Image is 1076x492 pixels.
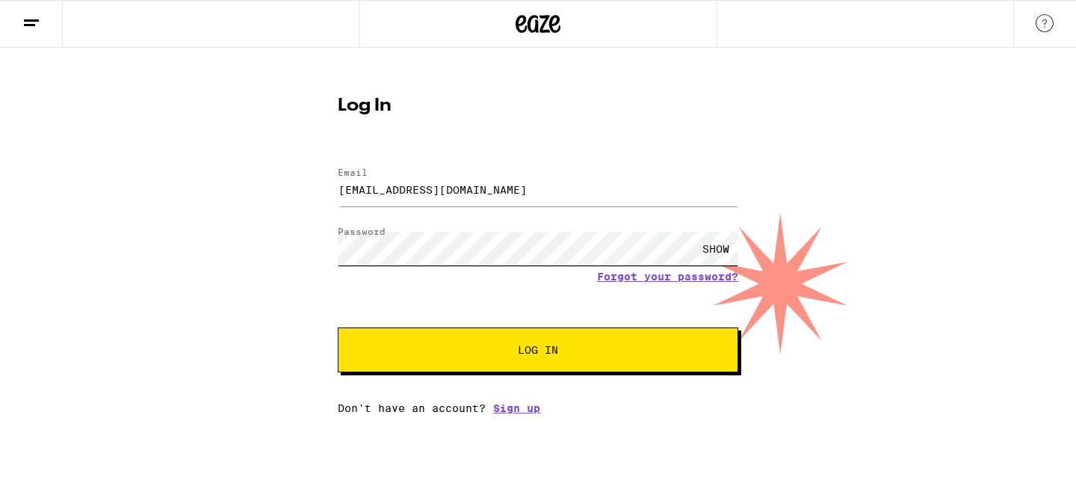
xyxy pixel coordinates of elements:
[338,97,738,115] h1: Log In
[338,227,386,236] label: Password
[693,232,738,265] div: SHOW
[338,167,368,177] label: Email
[338,328,738,372] button: Log In
[518,345,558,355] span: Log In
[597,271,738,283] a: Forgot your password?
[9,10,108,22] span: Hi. Need any help?
[338,402,738,414] div: Don't have an account?
[493,402,540,414] a: Sign up
[338,173,738,206] input: Email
